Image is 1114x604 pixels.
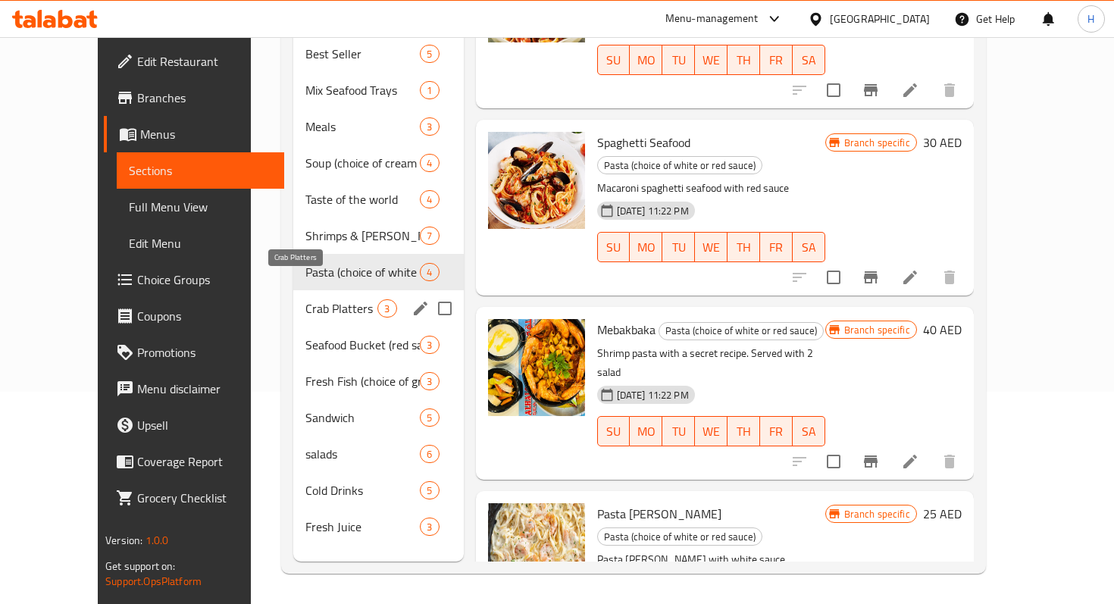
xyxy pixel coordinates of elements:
[760,232,793,262] button: FR
[611,204,695,218] span: [DATE] 11:22 PM
[305,227,420,245] div: Shrimps & lobster & Crab
[305,117,420,136] div: Meals
[734,421,754,443] span: TH
[421,374,438,389] span: 3
[293,145,463,181] div: Soup (choice of cream or red sauce)4
[305,518,420,536] div: Fresh Juice
[421,229,438,243] span: 7
[293,254,463,290] div: Pasta (choice of white or red sauce)4
[129,161,271,180] span: Sections
[766,49,787,71] span: FR
[293,436,463,472] div: salads6
[818,446,850,477] span: Select to update
[305,263,420,281] span: Pasta (choice of white or red sauce)
[931,72,968,108] button: delete
[901,452,919,471] a: Edit menu item
[597,318,656,341] span: Mebakbaka
[305,81,420,99] span: Mix Seafood Trays
[409,297,432,320] button: edit
[597,344,825,382] p: Shrimp pasta with a secret recipe. Served with 2 salad
[305,481,420,499] span: Cold Drinks
[137,89,271,107] span: Branches
[104,298,283,334] a: Coupons
[293,363,463,399] div: Fresh Fish (choice of grilled or fried)3
[104,443,283,480] a: Coverage Report
[293,72,463,108] div: Mix Seafood Trays1
[701,421,721,443] span: WE
[117,152,283,189] a: Sections
[597,131,690,154] span: Spaghetti Seafood
[597,156,762,174] div: Pasta (choice of white or red sauce)
[662,45,695,75] button: TU
[105,571,202,591] a: Support.OpsPlatform
[305,154,420,172] span: Soup (choice of cream or red sauce)
[305,445,420,463] span: salads
[597,502,721,525] span: Pasta [PERSON_NAME]
[668,49,689,71] span: TU
[421,411,438,425] span: 5
[305,45,420,63] div: Best Seller
[728,45,760,75] button: TH
[701,49,721,71] span: WE
[760,45,793,75] button: FR
[420,408,439,427] div: items
[766,421,787,443] span: FR
[305,190,420,208] span: Taste of the world
[293,30,463,551] nav: Menu sections
[853,443,889,480] button: Branch-specific-item
[293,218,463,254] div: Shrimps & [PERSON_NAME] & Crab7
[421,265,438,280] span: 4
[104,43,283,80] a: Edit Restaurant
[488,132,585,229] img: Spaghetti Seafood
[305,372,420,390] span: Fresh Fish (choice of grilled or fried)
[853,259,889,296] button: Branch-specific-item
[293,327,463,363] div: Seafood Bucket (red sauce or [PERSON_NAME])3
[793,45,825,75] button: SA
[793,416,825,446] button: SA
[421,338,438,352] span: 3
[838,323,916,337] span: Branch specific
[293,399,463,436] div: Sandwich5
[420,117,439,136] div: items
[420,81,439,99] div: items
[597,45,631,75] button: SU
[838,507,916,521] span: Branch specific
[105,556,175,576] span: Get support on:
[598,157,762,174] span: Pasta (choice of white or red sauce)
[597,416,631,446] button: SU
[597,527,762,546] div: Pasta (choice of white or red sauce)
[636,49,656,71] span: MO
[901,81,919,99] a: Edit menu item
[728,416,760,446] button: TH
[931,443,968,480] button: delete
[305,408,420,427] span: Sandwich
[728,232,760,262] button: TH
[421,447,438,462] span: 6
[137,452,271,471] span: Coverage Report
[668,421,689,443] span: TU
[830,11,930,27] div: [GEOGRAPHIC_DATA]
[659,322,823,340] span: Pasta (choice of white or red sauce)
[818,261,850,293] span: Select to update
[695,416,728,446] button: WE
[293,472,463,509] div: Cold Drinks5
[104,371,283,407] a: Menu disclaimer
[293,108,463,145] div: Meals3
[695,232,728,262] button: WE
[421,520,438,534] span: 3
[668,236,689,258] span: TU
[104,407,283,443] a: Upsell
[662,416,695,446] button: TU
[734,49,754,71] span: TH
[597,550,825,569] p: Pasta [PERSON_NAME] with white sauce
[636,236,656,258] span: MO
[137,307,271,325] span: Coupons
[931,259,968,296] button: delete
[636,421,656,443] span: MO
[117,225,283,261] a: Edit Menu
[488,503,585,600] img: Pasta Alfredo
